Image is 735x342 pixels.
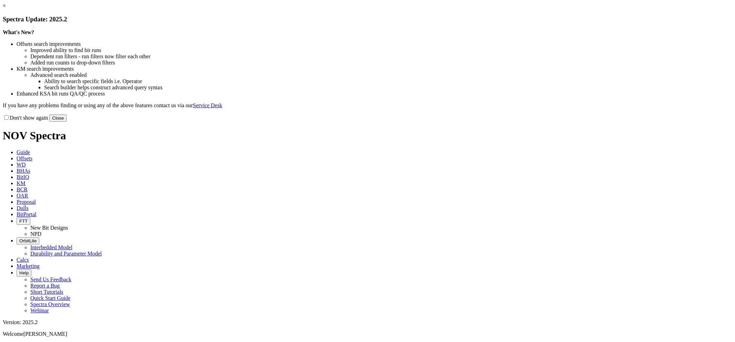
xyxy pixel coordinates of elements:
a: Report a Bug [30,283,60,289]
li: Ability to search specific fields i.e. Operator [44,78,732,84]
li: Offsets search improvements [17,41,732,47]
a: Send Us Feedback [30,276,71,282]
a: Service Desk [193,102,222,108]
span: FTT [19,219,28,224]
a: Spectra Overview [30,301,70,307]
span: Proposal [17,199,36,205]
div: Version: 2025.2 [3,319,732,325]
span: Guide [17,149,30,155]
span: BitIQ [17,174,29,180]
p: If you have any problems finding or using any of the above features contact us via our [3,102,732,109]
a: Webinar [30,308,49,313]
li: Search builder helps construct advanced query syntax [44,84,732,91]
span: BCR [17,187,28,192]
label: Don't show again [3,115,48,121]
span: BHAs [17,168,30,174]
strong: What's New? [3,29,34,35]
a: NPD [30,231,41,237]
span: KM [17,180,25,186]
a: Durability and Parameter Model [30,251,102,256]
span: [PERSON_NAME] [23,331,67,337]
span: Calcs [17,257,29,263]
span: Offsets [17,155,32,161]
span: OAR [17,193,28,199]
a: Quick Start Guide [30,295,70,301]
a: Interbedded Model [30,244,72,250]
button: Close [49,114,67,122]
a: Short Tutorials [30,289,63,295]
span: Dulls [17,205,29,211]
li: Added run counts to drop-down filters [30,60,732,66]
a: × [3,3,6,9]
input: Don't show again [4,115,9,120]
li: Advanced search enabled [30,72,732,78]
h1: NOV Spectra [3,129,732,142]
li: Enhanced KSA bit runs QA/QC process [17,91,732,97]
span: OrbitLite [19,238,37,243]
span: Help [19,270,29,275]
span: Marketing [17,263,40,269]
span: BitPortal [17,211,37,217]
a: New Bit Designs [30,225,68,231]
span: WD [17,162,26,168]
h3: Spectra Update: 2025.2 [3,16,732,23]
li: Improved ability to find bit runs [30,47,732,53]
li: KM search improvements [17,66,732,72]
p: Welcome [3,331,732,337]
li: Dependent run filters - run filters now filter each other [30,53,732,60]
